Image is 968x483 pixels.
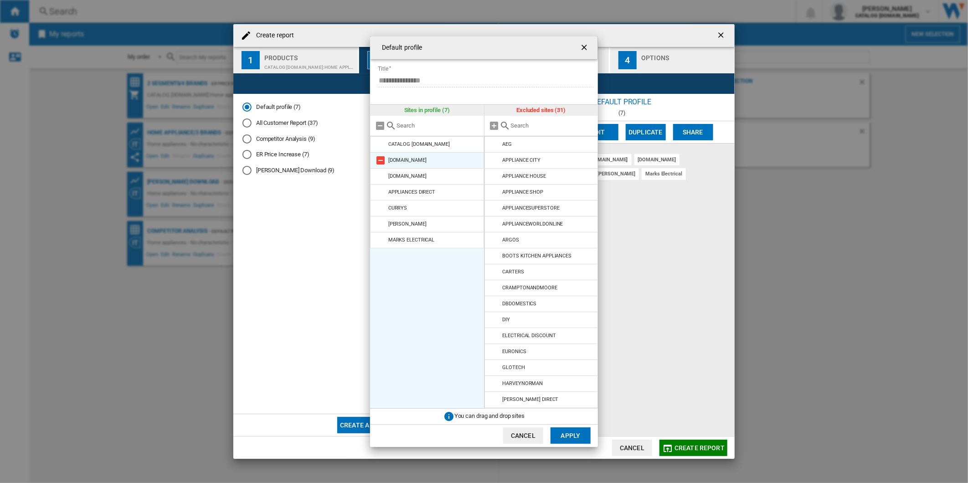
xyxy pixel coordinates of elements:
div: DBDOMESTICS [502,301,536,307]
md-icon: Remove all [375,120,386,131]
div: CARTERS [502,269,524,275]
div: BOOTS KITCHEN APPLIANCES [502,253,572,259]
div: ELECTRICAL DISCOUNT [502,333,556,339]
div: HARVEYNORMAN [502,380,543,386]
div: Sites in profile (7) [370,105,484,116]
div: [DOMAIN_NAME] [388,173,427,179]
h4: Default profile [377,43,422,52]
div: APPLIANCE HOUSE [502,173,546,179]
div: Excluded sites (31) [484,105,598,116]
div: APPLIANCESUPERSTORE [502,205,559,211]
span: You can drag and drop sites [454,412,525,419]
div: APPLIANCEWORLDONLINE [502,221,563,227]
button: getI18NText('BUTTONS.CLOSE_DIALOG') [576,39,594,57]
input: Search [511,122,594,129]
div: MARKS ELECTRICAL [388,237,434,243]
div: APPLIANCE SHOP [502,189,543,195]
ng-md-icon: getI18NText('BUTTONS.CLOSE_DIALOG') [580,43,591,54]
div: APPLIANCES DIRECT [388,189,435,195]
button: Apply [551,427,591,444]
div: CATALOG [DOMAIN_NAME] [388,141,450,147]
div: APPLIANCE CITY [502,157,541,163]
div: CRAMPTONANDMOORE [502,285,557,291]
md-icon: Add all [489,120,500,131]
div: DIY [502,317,510,323]
div: EURONICS [502,349,526,355]
div: [PERSON_NAME] DIRECT [502,396,558,402]
div: ARGOS [502,237,519,243]
div: [DOMAIN_NAME] [388,157,427,163]
div: AEG [502,141,512,147]
button: Cancel [503,427,543,444]
div: GLOTECH [502,365,525,370]
div: CURRYS [388,205,407,211]
input: Search [396,122,479,129]
div: [PERSON_NAME] [388,221,427,227]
